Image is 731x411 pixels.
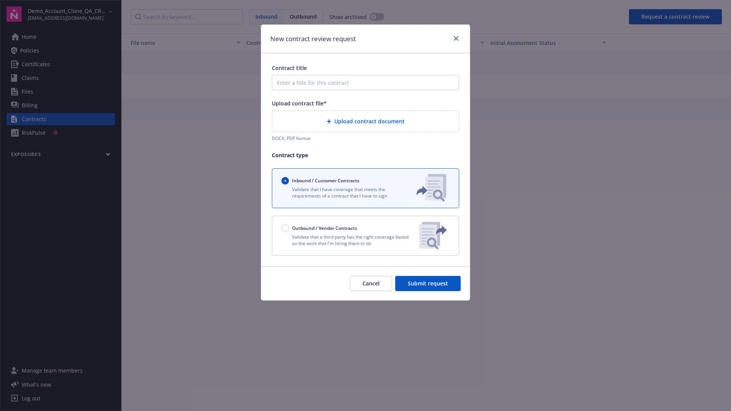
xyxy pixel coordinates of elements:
[272,151,459,159] p: Contract type
[272,75,459,90] input: Enter a title for this contract
[334,117,405,125] span: Upload contract document
[281,234,413,247] p: Validate that a third party has the right coverage based on the work that I'm hiring them to do
[292,177,359,184] span: Inbound / Customer Contracts
[395,276,461,291] button: Submit request
[272,100,327,107] span: Upload contract file*
[272,64,307,72] span: Contract title
[408,280,448,287] span: Submit request
[281,225,289,232] input: Outbound / Vendor Contracts
[272,110,459,132] div: Upload contract document
[272,135,459,142] div: DOCX, PDF format
[292,225,357,231] span: Outbound / Vendor Contracts
[452,34,461,43] a: close
[362,280,380,287] span: Cancel
[281,186,404,199] p: Validate that I have coverage that meets the requirements of a contract that I have to sign
[270,34,356,44] h1: New contract review request
[272,168,459,208] button: Inbound / Customer ContractsValidate that I have coverage that meets the requirements of a contra...
[350,276,392,291] button: Cancel
[281,177,289,185] input: Inbound / Customer Contracts
[272,216,459,256] button: Outbound / Vendor ContractsValidate that a third party has the right coverage based on the work t...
